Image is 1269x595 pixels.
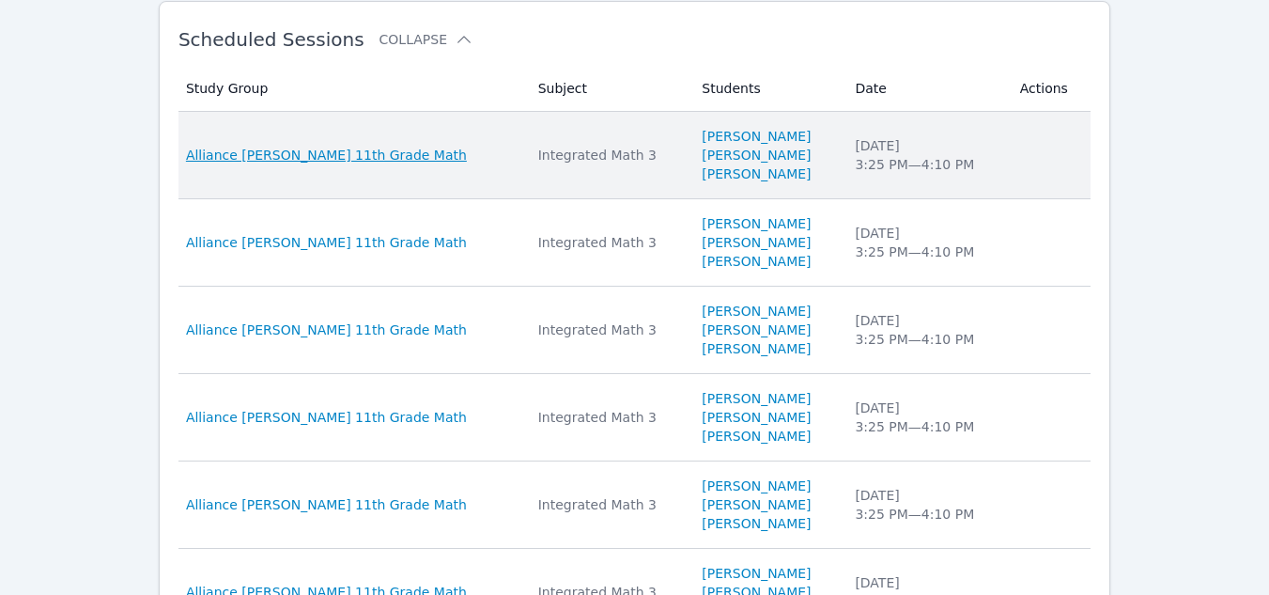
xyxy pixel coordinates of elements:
tr: Alliance [PERSON_NAME] 11th Grade MathIntegrated Math 3[PERSON_NAME][PERSON_NAME][PERSON_NAME][DA... [178,112,1091,199]
button: Collapse [379,30,473,49]
a: [PERSON_NAME] [702,302,811,321]
a: [PERSON_NAME] [702,164,811,183]
a: [PERSON_NAME] [702,127,811,146]
a: [PERSON_NAME] [702,321,811,339]
th: Students [690,66,843,112]
a: [PERSON_NAME] [702,389,811,408]
a: [PERSON_NAME] [702,408,811,427]
a: [PERSON_NAME] [702,514,811,533]
div: [DATE] 3:25 PM — 4:10 PM [855,136,997,174]
a: [PERSON_NAME] [702,495,811,514]
div: Integrated Math 3 [538,233,680,252]
div: Integrated Math 3 [538,321,680,339]
tr: Alliance [PERSON_NAME] 11th Grade MathIntegrated Math 3[PERSON_NAME][PERSON_NAME][PERSON_NAME][DA... [178,199,1091,287]
th: Date [843,66,1008,112]
a: [PERSON_NAME] [702,214,811,233]
a: Alliance [PERSON_NAME] 11th Grade Math [186,408,467,427]
div: [DATE] 3:25 PM — 4:10 PM [855,311,997,349]
span: Scheduled Sessions [178,28,364,51]
a: [PERSON_NAME] [702,477,811,495]
a: [PERSON_NAME] [702,564,811,583]
div: Integrated Math 3 [538,495,680,514]
th: Actions [1009,66,1091,112]
a: Alliance [PERSON_NAME] 11th Grade Math [186,321,467,339]
a: Alliance [PERSON_NAME] 11th Grade Math [186,495,467,514]
div: Integrated Math 3 [538,146,680,164]
tr: Alliance [PERSON_NAME] 11th Grade MathIntegrated Math 3[PERSON_NAME][PERSON_NAME][PERSON_NAME][DA... [178,287,1091,374]
a: [PERSON_NAME] [702,252,811,271]
tr: Alliance [PERSON_NAME] 11th Grade MathIntegrated Math 3[PERSON_NAME][PERSON_NAME][PERSON_NAME][DA... [178,374,1091,462]
a: Alliance [PERSON_NAME] 11th Grade Math [186,146,467,164]
a: [PERSON_NAME] [702,233,811,252]
div: [DATE] 3:25 PM — 4:10 PM [855,399,997,436]
th: Study Group [178,66,527,112]
tr: Alliance [PERSON_NAME] 11th Grade MathIntegrated Math 3[PERSON_NAME][PERSON_NAME][PERSON_NAME][DA... [178,462,1091,549]
a: [PERSON_NAME] [702,339,811,358]
div: [DATE] 3:25 PM — 4:10 PM [855,486,997,524]
th: Subject [527,66,691,112]
div: Integrated Math 3 [538,408,680,427]
div: [DATE] 3:25 PM — 4:10 PM [855,224,997,261]
a: [PERSON_NAME] [702,427,811,446]
a: Alliance [PERSON_NAME] 11th Grade Math [186,233,467,252]
a: [PERSON_NAME] [702,146,811,164]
